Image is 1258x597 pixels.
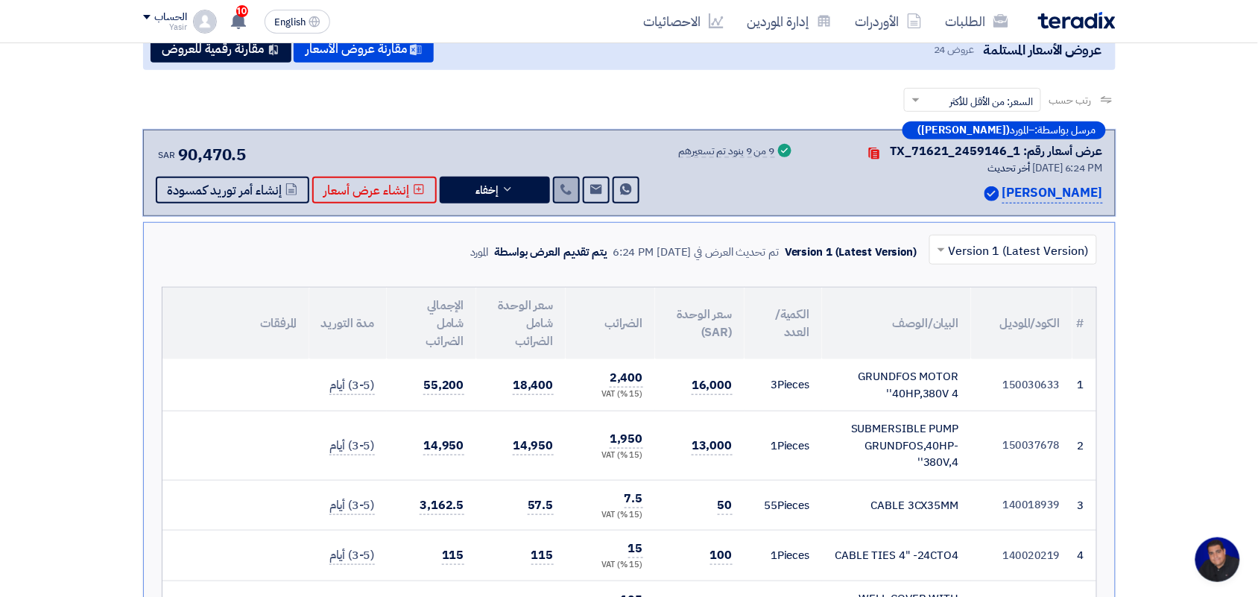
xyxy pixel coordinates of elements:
button: إخفاء [440,177,550,203]
a: الأوردرات [844,4,934,39]
span: رتب حسب [1049,92,1091,108]
div: المورد [470,244,489,261]
td: 1 [1072,359,1096,411]
span: 90,470.5 [178,142,246,167]
th: # [1072,288,1096,359]
th: المرفقات [162,288,309,359]
img: Verified Account [984,186,999,201]
a: الاحصائيات [632,4,736,39]
span: 1,950 [610,430,643,449]
span: 13,000 [692,437,732,455]
div: الحساب [155,11,187,24]
div: (15 %) VAT [578,509,643,522]
div: – [903,121,1106,139]
span: إنشاء عرض أسعار [324,185,410,196]
div: (15 %) VAT [578,388,643,401]
div: تم تحديث العرض في [DATE] 6:24 PM [613,244,779,261]
th: البيان/الوصف [822,288,971,359]
td: Pieces [745,411,822,481]
span: 2,400 [610,369,643,388]
div: 9 من 9 بنود تم تسعيرهم [679,146,775,158]
td: Pieces [745,359,822,411]
span: SAR [159,148,176,162]
td: 150037678 [971,411,1072,481]
span: 7.5 [625,490,643,508]
span: 1 [771,438,777,454]
th: الإجمالي شامل الضرائب [387,288,476,359]
button: إنشاء أمر توريد كمسودة [156,177,309,203]
span: إنشاء أمر توريد كمسودة [168,185,282,196]
span: 14,950 [423,437,464,455]
span: 16,000 [692,376,732,395]
p: [PERSON_NAME] [1002,183,1103,203]
a: الطلبات [934,4,1020,39]
span: 100 [710,546,733,565]
th: مدة التوريد [309,288,387,359]
div: Yasir [143,23,187,31]
td: 140018939 [971,480,1072,531]
span: مرسل بواسطة: [1035,125,1096,136]
td: 4 [1072,531,1096,581]
span: 115 [531,546,554,565]
span: 3 [771,376,777,393]
button: مقارنة عروض الأسعار [294,36,434,63]
div: عرض أسعار رقم: TX_71621_2459146_1 [891,142,1103,160]
img: profile_test.png [193,10,217,34]
span: 18,400 [513,376,553,395]
td: Pieces [745,480,822,531]
img: Teradix logo [1038,12,1116,29]
span: 10 [236,5,248,17]
th: سعر الوحدة شامل الضرائب [476,288,566,359]
th: الكمية/العدد [745,288,822,359]
td: 140020219 [971,531,1072,581]
div: يتم تقديم العرض بواسطة [494,244,607,261]
span: [DATE] 6:24 PM [1033,160,1103,176]
span: 1 [771,547,777,563]
span: أخر تحديث [988,160,1031,176]
span: (3-5) أيام [329,437,374,455]
button: مقارنة رقمية للعروض [151,36,291,63]
div: CABLE TIES 4" -24CTO4 [834,547,959,564]
div: Version 1 (Latest Version) [785,244,917,261]
td: 3 [1072,480,1096,531]
span: 15 [628,540,643,558]
span: المورد [1011,125,1029,136]
div: (15 %) VAT [578,559,643,572]
span: (3-5) أيام [329,496,374,515]
div: GRUNDFOS MOTOR 40HP,380V 4'' [834,368,959,402]
span: إخفاء [476,185,499,196]
span: (3-5) أيام [329,546,374,565]
span: (3-5) أيام [329,376,374,395]
b: ([PERSON_NAME]) [918,125,1011,136]
button: إنشاء عرض أسعار [312,177,437,203]
span: عروض 24 [934,42,974,57]
th: الضرائب [566,288,655,359]
a: إدارة الموردين [736,4,844,39]
td: Pieces [745,531,822,581]
th: سعر الوحدة (SAR) [655,288,745,359]
div: SUBMERSIBLE PUMP GRUNDFOS,40HP-380V,4'' [834,420,959,471]
span: 55,200 [423,376,464,395]
span: 14,950 [513,437,553,455]
span: السعر: من الأقل للأكثر [949,94,1033,110]
div: (15 %) VAT [578,449,643,462]
span: 3,162.5 [420,496,464,515]
span: عروض الأسعار المستلمة [983,40,1101,60]
span: 57.5 [528,496,554,515]
td: 2 [1072,411,1096,481]
th: الكود/الموديل [971,288,1072,359]
span: 50 [718,496,733,515]
td: 150030633 [971,359,1072,411]
button: English [265,10,330,34]
div: CABLE 3CX35MM [834,497,959,514]
span: English [274,17,306,28]
div: Open chat [1195,537,1240,582]
span: 55 [764,497,777,514]
span: 115 [442,546,464,565]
